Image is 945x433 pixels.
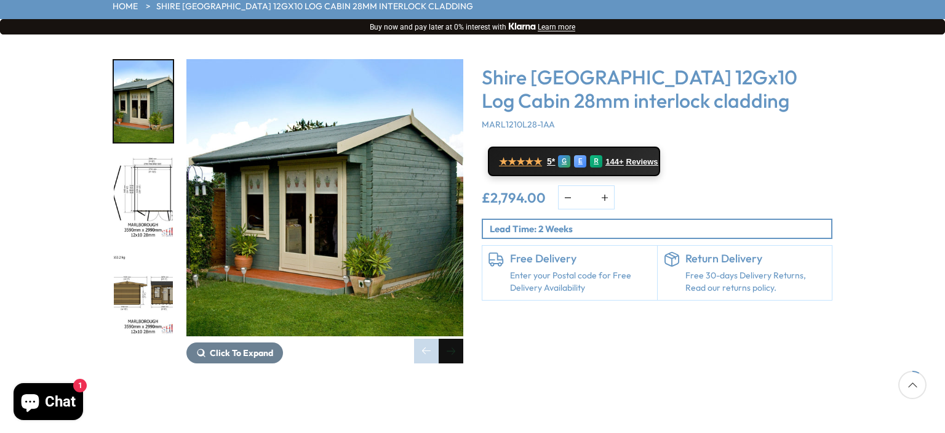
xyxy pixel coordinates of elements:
[626,157,658,167] span: Reviews
[590,155,602,168] div: R
[10,383,87,423] inbox-online-store-chat: Shopify online store chat
[685,252,826,265] h6: Return Delivery
[482,191,546,204] ins: £2,794.00
[156,1,473,13] a: Shire [GEOGRAPHIC_DATA] 12Gx10 Log Cabin 28mm interlock cladding
[186,342,283,363] button: Click To Expand
[113,252,174,336] div: 3 / 16
[499,156,542,168] span: ★★★★★
[439,339,463,363] div: Next slide
[114,60,173,142] img: Marlborough_7_3123f303-0f06-4683-a69a-de8e16965eae_200x200.jpg
[186,59,463,336] img: Shire Marlborough 12Gx10 Log Cabin 28mm interlock cladding - Best Shed
[482,65,832,113] h3: Shire [GEOGRAPHIC_DATA] 12Gx10 Log Cabin 28mm interlock cladding
[114,157,173,239] img: 12x10MarlboroughSTDFLOORPLANMMFT28mmTEMP_dcc92798-60a6-423a-957c-a89463604aa4_200x200.jpg
[113,156,174,240] div: 2 / 16
[414,339,439,363] div: Previous slide
[114,253,173,335] img: 12x10MarlboroughSTDELEVATIONSMMFT28mmTEMP_56476c18-d6f5-457f-ac15-447675c32051_200x200.jpg
[113,59,174,144] div: 1 / 16
[490,222,831,235] p: Lead Time: 2 Weeks
[488,147,660,176] a: ★★★★★ 5* G E R 144+ Reviews
[482,119,555,130] span: MARL1210L28-1AA
[210,347,273,358] span: Click To Expand
[510,270,651,294] a: Enter your Postal code for Free Delivery Availability
[510,252,651,265] h6: Free Delivery
[558,155,570,168] div: G
[574,155,586,168] div: E
[685,270,826,294] p: Free 30-days Delivery Returns, Read our returns policy.
[605,157,623,167] span: 144+
[113,1,138,13] a: HOME
[186,59,463,363] div: 1 / 16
